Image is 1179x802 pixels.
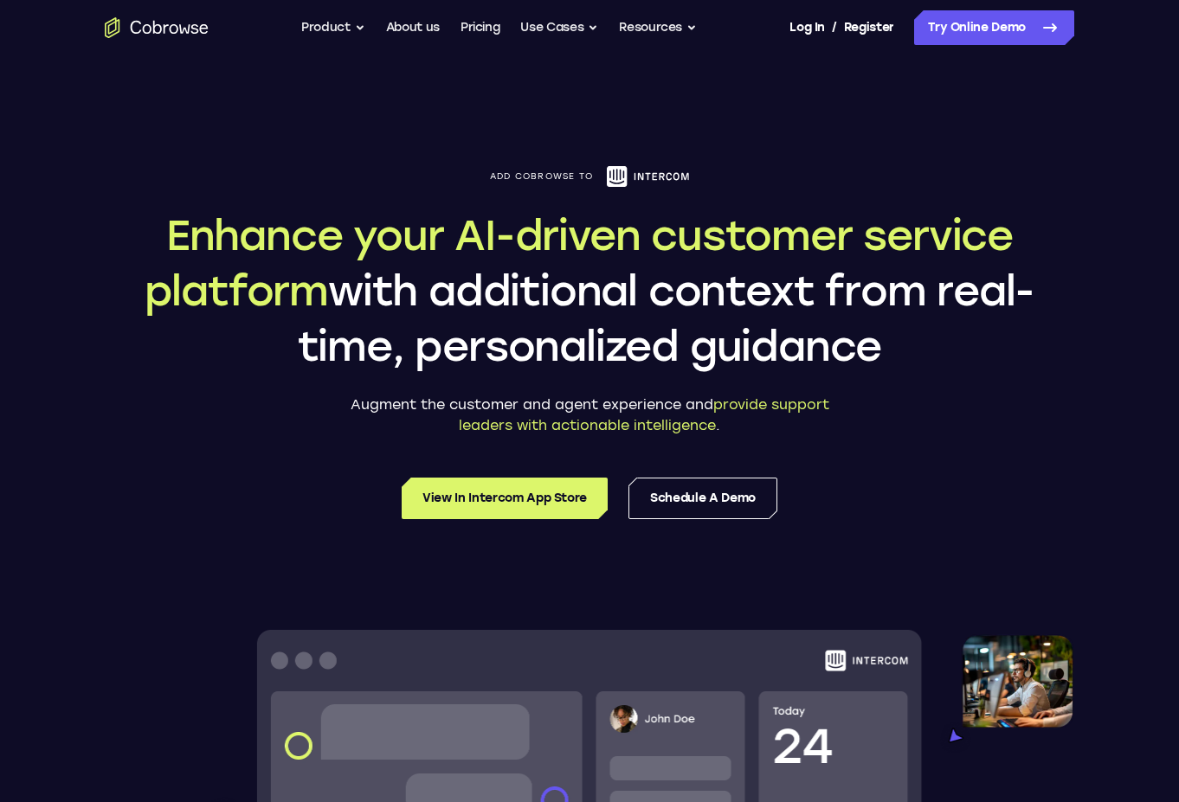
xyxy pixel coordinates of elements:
[461,10,500,45] a: Pricing
[520,10,598,45] button: Use Cases
[145,210,1013,316] span: Enhance your AI-driven customer service platform
[386,10,440,45] a: About us
[105,208,1074,374] h1: with additional context from real-time, personalized guidance
[607,166,689,187] img: Intercom logo
[301,10,365,45] button: Product
[914,10,1074,45] a: Try Online Demo
[832,17,837,38] span: /
[628,478,777,519] a: Schedule a Demo
[789,10,824,45] a: Log In
[619,10,697,45] button: Resources
[490,171,594,182] span: Add Cobrowse to
[105,17,209,38] a: Go to the home page
[402,478,608,519] a: View in Intercom App Store
[844,10,894,45] a: Register
[330,395,849,436] p: Augment the customer and agent experience and .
